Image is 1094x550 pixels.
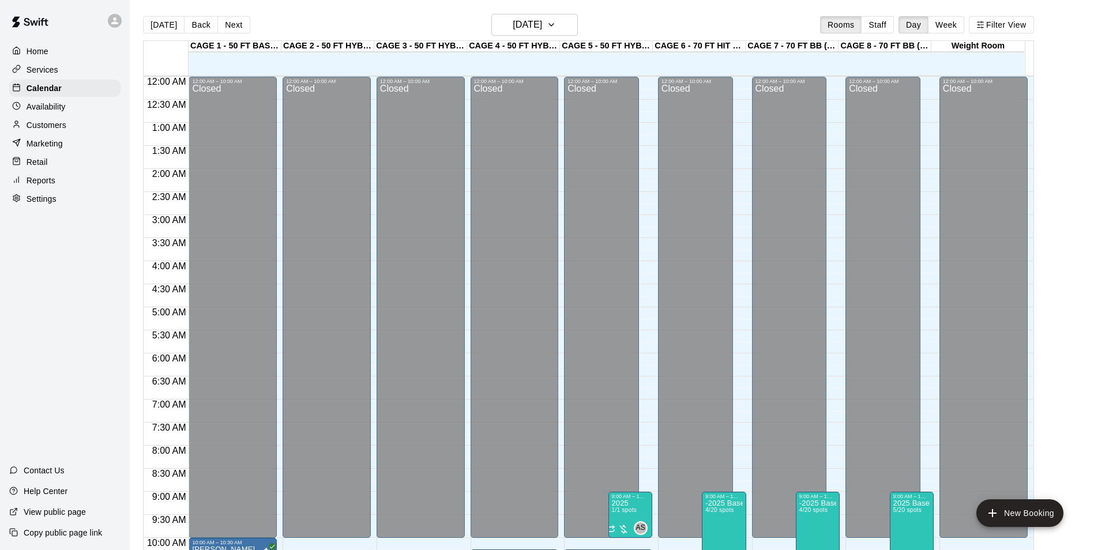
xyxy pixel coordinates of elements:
p: Availability [27,101,66,112]
div: Closed [755,84,824,542]
div: CAGE 4 - 50 FT HYBRID BB/SB [467,41,560,52]
button: add [976,499,1063,527]
span: 6:30 AM [149,376,189,386]
button: Week [928,16,964,33]
div: 12:00 AM – 10:00 AM [380,78,461,84]
div: 12:00 AM – 10:00 AM: Closed [845,77,920,538]
div: 12:00 AM – 10:00 AM: Closed [471,77,559,538]
span: Recurring event [606,525,615,534]
span: 12:30 AM [144,100,189,110]
p: Settings [27,193,57,205]
div: Closed [474,84,555,542]
span: 3:00 AM [149,215,189,225]
div: 12:00 AM – 10:00 AM: Closed [564,77,639,538]
div: 10:00 AM – 10:30 AM [192,540,273,545]
div: Closed [943,84,1024,542]
div: CAGE 8 - 70 FT BB (w/ pitching mound) [839,41,931,52]
span: 7:30 AM [149,423,189,432]
button: Filter View [969,16,1033,33]
span: 5:30 AM [149,330,189,340]
button: Day [898,16,928,33]
div: CAGE 5 - 50 FT HYBRID SB/BB [560,41,653,52]
div: Closed [661,84,730,542]
a: Calendar [9,80,121,97]
div: Closed [286,84,367,542]
div: 12:00 AM – 10:00 AM: Closed [939,77,1028,538]
div: 12:00 AM – 10:00 AM [849,78,917,84]
span: 10:00 AM [144,538,189,548]
div: 12:00 AM – 10:00 AM [943,78,1024,84]
div: Closed [380,84,461,542]
span: 2:30 AM [149,192,189,202]
span: 5:00 AM [149,307,189,317]
span: 4:00 AM [149,261,189,271]
div: Closed [849,84,917,542]
button: Next [217,16,250,33]
h6: [DATE] [513,17,542,33]
div: 12:00 AM – 10:00 AM: Closed [377,77,465,538]
p: Retail [27,156,48,168]
div: CAGE 1 - 50 FT BASEBALL w/ Auto Feeder [189,41,281,52]
div: 12:00 AM – 10:00 AM: Closed [752,77,827,538]
div: 9:00 AM – 12:00 PM [705,494,742,499]
p: Copy public page link [24,527,102,538]
a: Availability [9,98,121,115]
span: 9:00 AM [149,492,189,502]
a: Settings [9,190,121,208]
div: 9:00 AM – 12:00 PM [893,494,930,499]
p: View public page [24,506,86,518]
span: 6:00 AM [149,353,189,363]
button: Rooms [820,16,862,33]
div: 12:00 AM – 10:00 AM: Closed [658,77,733,538]
div: Weight Room [931,41,1024,52]
a: Home [9,43,121,60]
a: Customers [9,116,121,134]
div: CAGE 7 - 70 FT BB (w/ pitching mound) [746,41,839,52]
div: CAGE 2 - 50 FT HYBRID BB/SB [281,41,374,52]
span: Allie Skaggs [638,521,648,535]
div: 12:00 AM – 10:00 AM [286,78,367,84]
span: 4/20 spots filled [799,507,828,513]
button: Back [184,16,218,33]
span: 1:30 AM [149,146,189,156]
a: Services [9,61,121,78]
span: 9:30 AM [149,515,189,525]
span: 8:00 AM [149,446,189,455]
span: 1:00 AM [149,123,189,133]
div: 9:00 AM – 10:00 AM [612,494,649,499]
div: 9:00 AM – 10:00 AM: 2025 [608,492,652,538]
p: Contact Us [24,465,65,476]
div: 12:00 AM – 10:00 AM [474,78,555,84]
span: 8:30 AM [149,469,189,479]
div: 12:00 AM – 10:00 AM [755,78,824,84]
button: [DATE] [491,14,578,36]
span: 4/20 spots filled [705,507,734,513]
div: 12:00 AM – 10:00 AM: Closed [189,77,277,538]
a: Reports [9,172,121,189]
button: Staff [861,16,894,33]
a: Marketing [9,135,121,152]
span: 7:00 AM [149,400,189,409]
div: 12:00 AM – 10:00 AM [567,78,636,84]
span: 4:30 AM [149,284,189,294]
span: 12:00 AM [144,77,189,86]
p: Calendar [27,82,62,94]
div: Allie Skaggs [634,521,648,535]
div: 9:00 AM – 12:00 PM [799,494,836,499]
a: Retail [9,153,121,171]
p: Marketing [27,138,63,149]
div: 12:00 AM – 10:00 AM: Closed [283,77,371,538]
div: CAGE 6 - 70 FT HIT TRAX [653,41,746,52]
span: 1/1 spots filled [612,507,637,513]
p: Reports [27,175,55,186]
p: Services [27,64,58,76]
